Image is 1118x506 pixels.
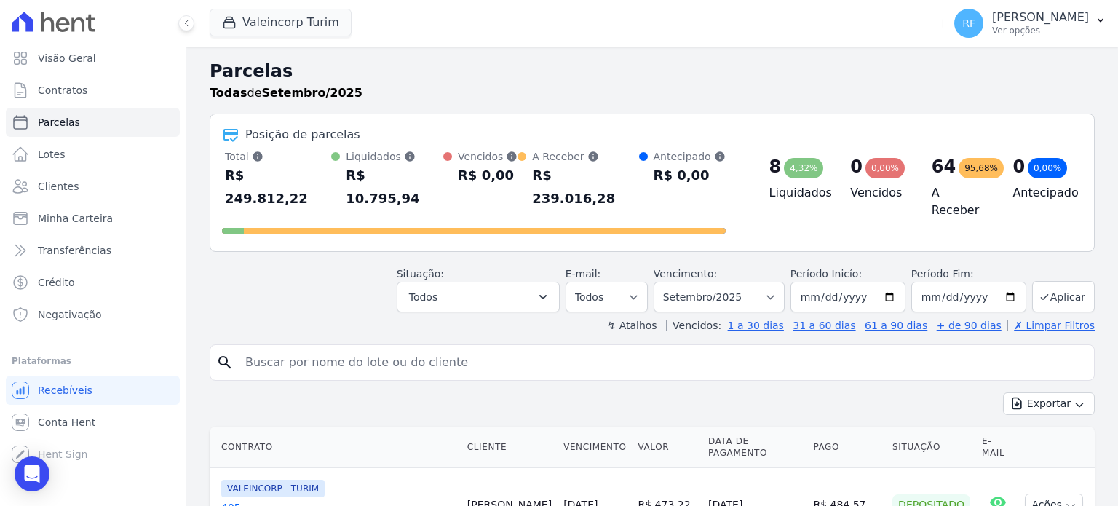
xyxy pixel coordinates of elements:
[409,288,437,306] span: Todos
[346,164,443,210] div: R$ 10.795,94
[38,51,96,66] span: Visão Geral
[6,44,180,73] a: Visão Geral
[1007,320,1095,331] a: ✗ Limpar Filtros
[992,25,1089,36] p: Ver opções
[6,268,180,297] a: Crédito
[911,266,1026,282] label: Período Fim:
[932,184,990,219] h4: A Receber
[458,164,518,187] div: R$ 0,00
[38,415,95,430] span: Conta Hent
[932,155,956,178] div: 64
[784,158,823,178] div: 4,32%
[790,268,862,280] label: Período Inicío:
[633,427,703,468] th: Valor
[38,147,66,162] span: Lotes
[38,211,113,226] span: Minha Carteira
[558,427,632,468] th: Vencimento
[38,307,102,322] span: Negativação
[850,155,863,178] div: 0
[237,348,1088,377] input: Buscar por nome do lote ou do cliente
[262,86,362,100] strong: Setembro/2025
[992,10,1089,25] p: [PERSON_NAME]
[654,164,726,187] div: R$ 0,00
[6,408,180,437] a: Conta Hent
[532,164,638,210] div: R$ 239.016,28
[850,184,908,202] h4: Vencidos
[461,427,558,468] th: Cliente
[702,427,807,468] th: Data de Pagamento
[6,108,180,137] a: Parcelas
[1012,184,1071,202] h4: Antecipado
[6,376,180,405] a: Recebíveis
[225,164,331,210] div: R$ 249.812,22
[943,3,1118,44] button: RF [PERSON_NAME] Ver opções
[962,18,975,28] span: RF
[532,149,638,164] div: A Receber
[654,149,726,164] div: Antecipado
[666,320,721,331] label: Vencidos:
[346,149,443,164] div: Liquidados
[210,86,247,100] strong: Todas
[38,243,111,258] span: Transferências
[225,149,331,164] div: Total
[654,268,717,280] label: Vencimento:
[458,149,518,164] div: Vencidos
[769,184,828,202] h4: Liquidados
[245,126,360,143] div: Posição de parcelas
[38,275,75,290] span: Crédito
[6,140,180,169] a: Lotes
[210,58,1095,84] h2: Parcelas
[6,236,180,265] a: Transferências
[1032,281,1095,312] button: Aplicar
[15,456,49,491] div: Open Intercom Messenger
[728,320,784,331] a: 1 a 30 dias
[793,320,855,331] a: 31 a 60 dias
[221,480,325,497] span: VALEINCORP - TURIM
[865,158,905,178] div: 0,00%
[6,76,180,105] a: Contratos
[210,9,352,36] button: Valeincorp Turim
[38,179,79,194] span: Clientes
[865,320,927,331] a: 61 a 90 dias
[397,268,444,280] label: Situação:
[216,354,234,371] i: search
[566,268,601,280] label: E-mail:
[1012,155,1025,178] div: 0
[976,427,1019,468] th: E-mail
[38,383,92,398] span: Recebíveis
[769,155,782,178] div: 8
[6,172,180,201] a: Clientes
[6,300,180,329] a: Negativação
[12,352,174,370] div: Plataformas
[959,158,1004,178] div: 95,68%
[1028,158,1067,178] div: 0,00%
[38,115,80,130] span: Parcelas
[38,83,87,98] span: Contratos
[937,320,1002,331] a: + de 90 dias
[397,282,560,312] button: Todos
[807,427,887,468] th: Pago
[887,427,976,468] th: Situação
[210,427,461,468] th: Contrato
[1003,392,1095,415] button: Exportar
[607,320,657,331] label: ↯ Atalhos
[6,204,180,233] a: Minha Carteira
[210,84,362,102] p: de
